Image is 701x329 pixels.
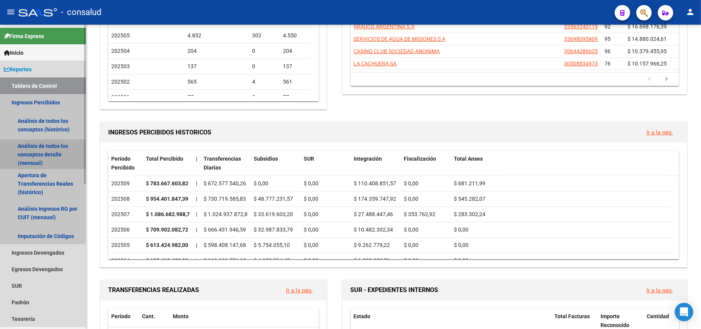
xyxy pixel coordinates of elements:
span: | [196,180,197,186]
span: $ 32.987.833,79 [254,227,293,233]
span: $ 681.211,99 [454,180,485,186]
span: $ 0,00 [304,242,318,248]
span: Cant. [142,313,155,319]
strong: $ 613.424.982,00 [146,242,188,248]
span: $ 0,00 [254,180,268,186]
div: 202506 [111,225,140,234]
datatable-header-cell: Transferencias Diarias [201,151,251,176]
span: | [196,242,197,248]
span: $ 0,00 [454,257,468,264]
span: $ 16.698.176,39 [628,23,667,30]
datatable-header-cell: Total Anses [451,151,671,176]
strong: $ 783.667.603,82 [146,180,188,186]
div: 204 [187,47,246,55]
span: $ 0,00 [404,227,418,233]
span: $ 10.379.455,95 [628,48,667,54]
span: $ 48.777.231,57 [254,196,293,202]
datatable-header-cell: Subsidios [251,151,301,176]
span: $ 4.352.794,47 [254,257,290,264]
strong: $ 954.401.847,39 [146,196,188,202]
a: Ir a la pág. [646,129,673,136]
span: $ 10.482.302,34 [354,227,393,233]
span: $ 1.024.937.872,88 [204,211,251,217]
span: $ 0,00 [304,227,318,233]
span: $ 5.754.055,10 [254,242,290,248]
span: INGRESOS PERCIBIDOS HISTORICOS [108,129,211,136]
span: LA CACHUERA SA [354,60,397,67]
div: 137 [283,62,308,71]
a: go to next page [659,75,674,84]
mat-icon: menu [6,7,15,17]
span: | [196,156,197,162]
button: Ir a la pág. [640,283,679,297]
span: 202505 [111,32,130,39]
div: 0 [252,47,277,55]
div: 302 [252,31,277,40]
span: $ 10.157.966,25 [628,60,667,67]
span: SUR - EXPEDIENTES INTERNOS [350,286,438,294]
span: Reportes [4,65,32,74]
div: 77 [187,93,246,102]
span: SUR [304,156,314,162]
span: 33698095909 [564,36,598,42]
span: 76 [605,60,611,67]
div: 565 [187,77,246,86]
span: $ 0,00 [304,196,318,202]
span: Estado [354,313,371,319]
span: 95 [605,36,611,42]
span: Total Percibido [146,156,183,162]
span: Subsidios [254,156,278,162]
span: 96 [605,48,611,54]
div: 4 [252,77,277,86]
span: ARAUCO ARGENTINA S.A [354,23,415,30]
span: 92 [605,23,611,30]
span: 30644286025 [564,48,598,54]
span: Importe Reconocido [601,313,630,328]
span: $ 0,00 [304,211,318,217]
datatable-header-cell: Período [108,308,139,325]
span: $ 0,00 [404,180,418,186]
div: 202507 [111,210,140,219]
span: Fiscalización [404,156,436,162]
span: - consalud [61,4,101,21]
div: 137 [187,62,246,71]
span: $ 14.880.024,61 [628,36,667,42]
div: 0 [252,93,277,102]
span: | [196,211,197,217]
span: $ 598.408.147,68 [204,242,246,248]
span: $ 0,00 [404,196,418,202]
datatable-header-cell: Período Percibido [108,151,143,176]
span: $ 119.220.776,35 [204,257,246,264]
a: go to previous page [642,75,657,84]
datatable-header-cell: Cant. [139,308,170,325]
span: CASINO CLUB SOCIEDAD ANONIMA [354,48,440,54]
div: 202505 [111,241,140,250]
span: Transferencias Diarias [204,156,241,171]
span: | [196,196,197,202]
div: 561 [283,77,308,86]
span: Total Facturas [555,313,590,319]
a: Ir a la pág. [286,287,313,294]
span: Total Anses [454,156,483,162]
span: $ 730.719.585,83 [204,196,246,202]
span: $ 0,00 [404,257,418,264]
span: $ 0,00 [304,257,318,264]
span: Monto [173,313,189,319]
span: 202503 [111,63,130,69]
span: Cantidad [647,313,669,319]
datatable-header-cell: SUR [301,151,351,176]
span: $ 672.577.540,26 [204,180,246,186]
span: $ 27.488.447,46 [354,211,393,217]
div: 4.550 [283,31,308,40]
div: 4.852 [187,31,246,40]
span: 202504 [111,48,130,54]
span: $ 110.408.851,57 [354,180,396,186]
span: $ 666.431.946,59 [204,227,246,233]
span: SERVICIOS DE AGUA DE MISIONES S A [354,36,446,42]
button: Ir a la pág. [640,125,679,139]
div: 202504 [111,256,140,265]
span: 202502 [111,79,130,85]
datatable-header-cell: | [193,151,201,176]
span: $ 0,00 [404,242,418,248]
span: $ 283.302,24 [454,211,485,217]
